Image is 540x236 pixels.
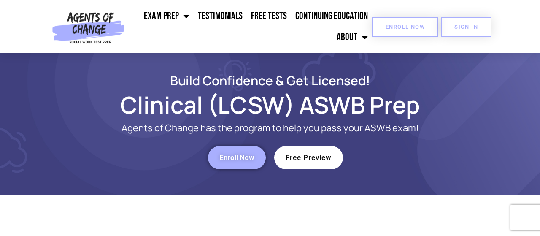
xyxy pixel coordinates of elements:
[128,5,372,48] nav: Menu
[291,5,372,27] a: Continuing Education
[441,17,491,37] a: SIGN IN
[30,74,510,87] h2: Build Confidence & Get Licensed!
[332,27,372,48] a: About
[63,123,477,133] p: Agents of Change has the program to help you pass your ASWB exam!
[274,146,343,169] a: Free Preview
[286,154,332,161] span: Free Preview
[454,24,478,30] span: SIGN IN
[208,146,266,169] a: Enroll Now
[372,17,438,37] a: Enroll Now
[194,5,247,27] a: Testimonials
[140,5,194,27] a: Exam Prep
[386,24,425,30] span: Enroll Now
[219,154,254,161] span: Enroll Now
[247,5,291,27] a: Free Tests
[30,95,510,114] h1: Clinical (LCSW) ASWB Prep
